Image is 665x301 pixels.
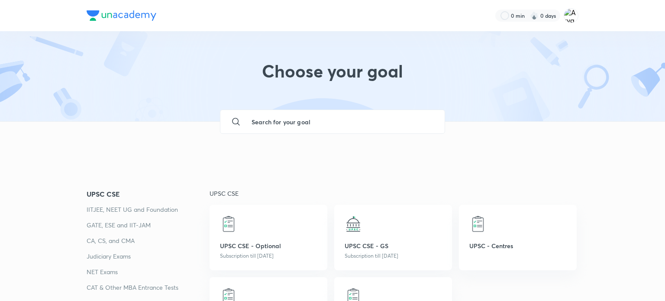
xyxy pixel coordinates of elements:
[262,61,403,92] h1: Choose your goal
[220,241,317,250] p: UPSC CSE - Optional
[245,110,438,133] input: Search for your goal
[564,8,578,23] img: Arya wale
[345,215,362,233] img: UPSC CSE - GS
[345,241,442,250] p: UPSC CSE - GS
[87,204,210,215] a: IITJEE, NEET UG and Foundation
[469,215,487,233] img: UPSC - Centres
[87,251,210,262] a: Judiciary Exams
[87,220,210,230] a: GATE, ESE and IIT-JAM
[345,252,442,260] p: Subscription till [DATE]
[87,10,156,21] img: Company Logo
[469,241,566,250] p: UPSC - Centres
[87,189,210,199] a: UPSC CSE
[210,189,578,198] p: UPSC CSE
[530,11,539,20] img: streak
[220,252,317,260] p: Subscription till [DATE]
[87,236,210,246] a: CA, CS, and CMA
[220,215,237,233] img: UPSC CSE - Optional
[87,282,210,293] a: CAT & Other MBA Entrance Tests
[87,267,210,277] a: NET Exams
